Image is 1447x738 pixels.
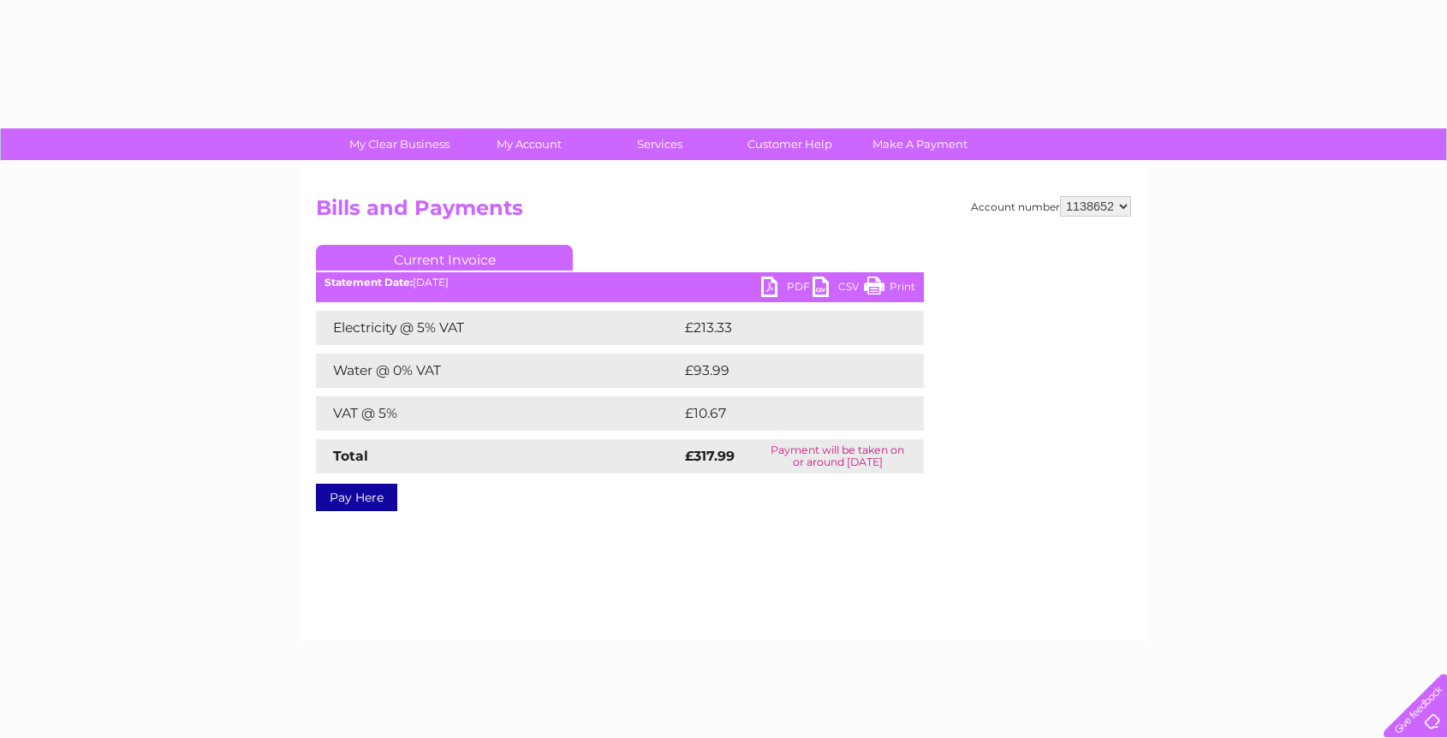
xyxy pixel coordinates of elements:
td: £10.67 [681,396,888,431]
a: Services [589,128,730,160]
a: Make A Payment [849,128,991,160]
a: Customer Help [719,128,860,160]
a: My Account [459,128,600,160]
strong: £317.99 [685,448,735,464]
a: Current Invoice [316,245,573,271]
div: [DATE] [316,277,924,289]
a: Print [864,277,915,301]
a: Pay Here [316,484,397,511]
td: Water @ 0% VAT [316,354,681,388]
a: My Clear Business [329,128,470,160]
td: Payment will be taken on or around [DATE] [752,439,924,473]
td: Electricity @ 5% VAT [316,311,681,345]
b: Statement Date: [325,276,413,289]
td: £213.33 [681,311,891,345]
div: Account number [971,196,1131,217]
a: PDF [761,277,813,301]
h2: Bills and Payments [316,196,1131,229]
td: £93.99 [681,354,890,388]
td: VAT @ 5% [316,396,681,431]
a: CSV [813,277,864,301]
strong: Total [333,448,368,464]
